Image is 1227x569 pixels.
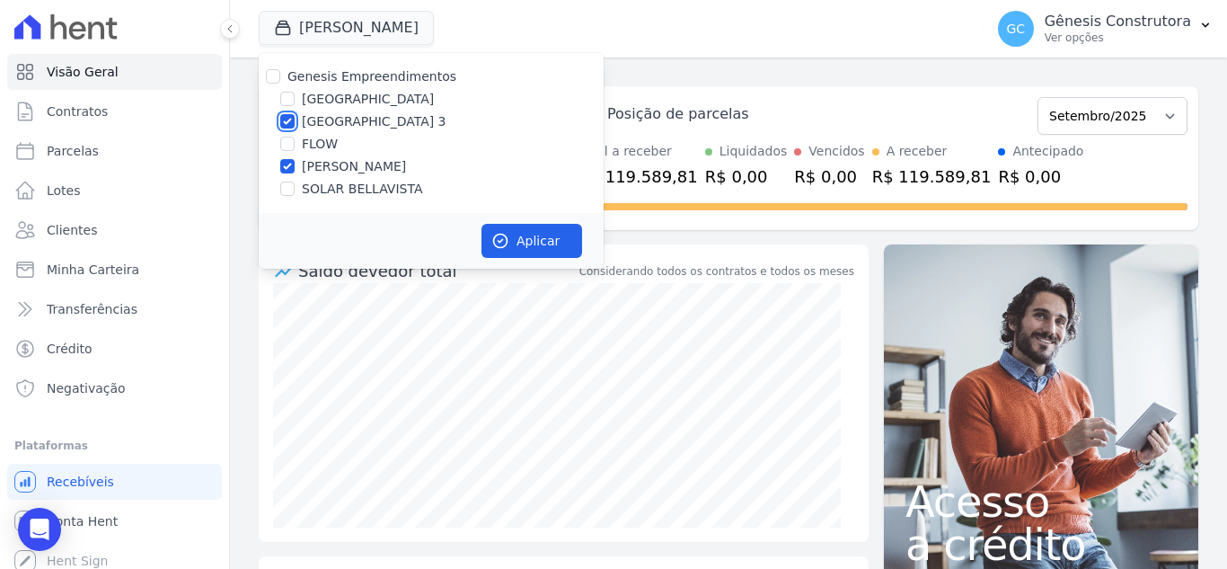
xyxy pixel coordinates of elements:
span: Visão Geral [47,63,119,81]
span: a crédito [905,523,1177,566]
div: R$ 0,00 [705,164,788,189]
a: Minha Carteira [7,252,222,288]
a: Contratos [7,93,222,129]
label: [GEOGRAPHIC_DATA] [302,90,434,109]
div: Antecipado [1012,142,1083,161]
span: Contratos [47,102,108,120]
div: Vencidos [808,142,864,161]
span: Lotes [47,182,81,200]
span: Conta Hent [47,512,118,530]
a: Lotes [7,173,222,209]
div: Saldo devedor total [298,259,576,283]
a: Clientes [7,212,222,248]
div: Open Intercom Messenger [18,508,61,551]
a: Recebíveis [7,464,222,500]
label: SOLAR BELLAVISTA [302,180,422,199]
div: Posição de parcelas [607,103,749,125]
span: Parcelas [47,142,99,160]
span: Transferências [47,300,137,318]
div: R$ 119.589,81 [578,164,698,189]
a: Negativação [7,370,222,406]
a: Crédito [7,331,222,367]
div: Plataformas [14,435,215,457]
a: Conta Hent [7,503,222,539]
a: Parcelas [7,133,222,169]
div: Total a receber [578,142,698,161]
span: Clientes [47,221,97,239]
label: [PERSON_NAME] [302,157,406,176]
div: R$ 0,00 [794,164,864,189]
button: Aplicar [481,224,582,258]
div: Liquidados [719,142,788,161]
button: [PERSON_NAME] [259,11,434,45]
button: GC Gênesis Construtora Ver opções [984,4,1227,54]
p: Ver opções [1045,31,1191,45]
div: R$ 119.589,81 [872,164,992,189]
label: Genesis Empreendimentos [287,69,456,84]
div: Considerando todos os contratos e todos os meses [579,263,854,280]
span: Minha Carteira [47,261,139,279]
label: [GEOGRAPHIC_DATA] 3 [302,112,446,131]
span: Negativação [47,379,126,397]
a: Transferências [7,291,222,327]
span: Acesso [905,480,1177,523]
p: Gênesis Construtora [1045,13,1191,31]
div: A receber [887,142,948,161]
span: Recebíveis [47,473,114,491]
span: Crédito [47,340,93,358]
span: GC [1006,22,1025,35]
label: FLOW [302,135,338,154]
div: R$ 0,00 [998,164,1083,189]
a: Visão Geral [7,54,222,90]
